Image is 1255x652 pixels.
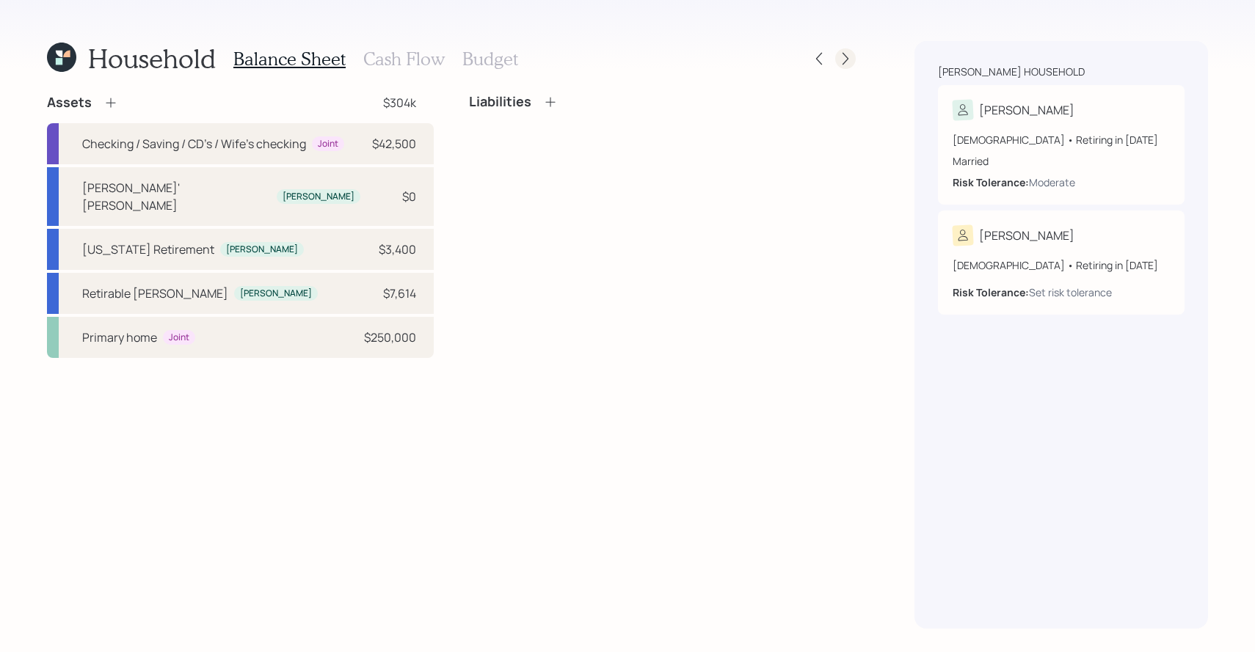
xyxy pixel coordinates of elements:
div: [PERSON_NAME]' [PERSON_NAME] [82,179,271,214]
div: Checking / Saving / CD's / Wife's checking [82,135,306,153]
div: Joint [318,138,338,150]
div: Married [953,153,1170,169]
h3: Balance Sheet [233,48,346,70]
div: Set risk tolerance [1029,285,1112,300]
div: Moderate [1029,175,1075,190]
div: [PERSON_NAME] [283,191,354,203]
h4: Assets [47,95,92,111]
div: Retirable [PERSON_NAME] [82,285,228,302]
h1: Household [88,43,216,74]
div: [PERSON_NAME] [240,287,312,300]
div: [DEMOGRAPHIC_DATA] • Retiring in [DATE] [953,257,1170,273]
div: $304k [383,94,416,111]
div: Joint [169,332,189,344]
div: [PERSON_NAME] [979,101,1074,119]
h3: Budget [462,48,518,70]
div: Primary home [82,329,157,346]
div: [PERSON_NAME] household [938,65,1085,79]
b: Risk Tolerance: [953,175,1029,189]
div: $42,500 [372,135,416,153]
div: $250,000 [364,329,416,346]
div: $0 [402,188,416,205]
div: [PERSON_NAME] [226,243,298,256]
div: $7,614 [383,285,416,302]
div: [DEMOGRAPHIC_DATA] • Retiring in [DATE] [953,132,1170,147]
div: [US_STATE] Retirement [82,241,214,258]
h4: Liabilities [469,94,531,110]
div: [PERSON_NAME] [979,227,1074,244]
b: Risk Tolerance: [953,285,1029,299]
h3: Cash Flow [363,48,445,70]
div: $3,400 [379,241,416,258]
